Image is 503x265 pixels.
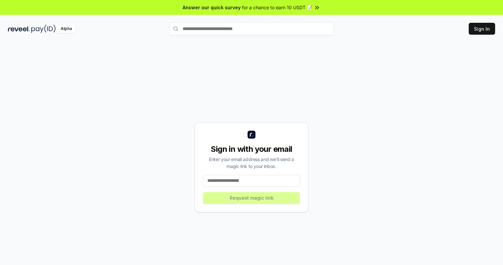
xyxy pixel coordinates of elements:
div: Sign in with your email [203,144,300,154]
div: Enter your email address and we’ll send a magic link to your inbox. [203,156,300,170]
img: reveel_dark [8,25,30,33]
span: for a chance to earn 10 USDT 📝 [242,4,312,11]
span: Answer our quick survey [183,4,241,11]
div: Alpha [57,25,75,33]
img: logo_small [248,131,255,139]
img: pay_id [31,25,56,33]
button: Sign In [469,23,495,35]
